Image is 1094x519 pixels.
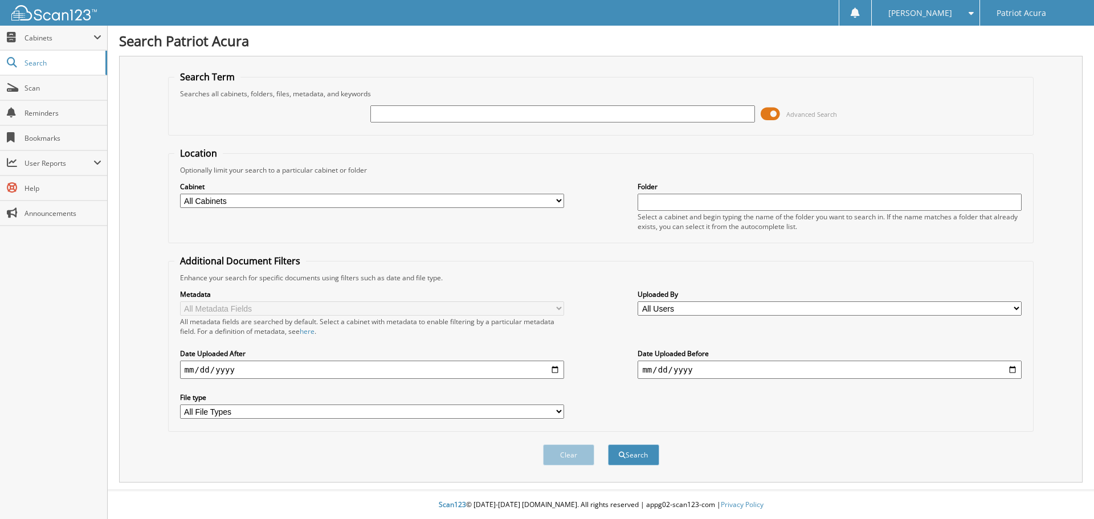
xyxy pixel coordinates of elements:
[25,133,101,143] span: Bookmarks
[180,361,564,379] input: start
[638,349,1022,358] label: Date Uploaded Before
[25,108,101,118] span: Reminders
[786,110,837,118] span: Advanced Search
[174,255,306,267] legend: Additional Document Filters
[25,83,101,93] span: Scan
[638,212,1022,231] div: Select a cabinet and begin typing the name of the folder you want to search in. If the name match...
[638,182,1022,191] label: Folder
[25,183,101,193] span: Help
[638,289,1022,299] label: Uploaded By
[543,444,594,465] button: Clear
[119,31,1083,50] h1: Search Patriot Acura
[300,326,315,336] a: here
[25,158,93,168] span: User Reports
[997,10,1046,17] span: Patriot Acura
[180,393,564,402] label: File type
[608,444,659,465] button: Search
[11,5,97,21] img: scan123-logo-white.svg
[174,71,240,83] legend: Search Term
[174,147,223,160] legend: Location
[174,165,1028,175] div: Optionally limit your search to a particular cabinet or folder
[180,349,564,358] label: Date Uploaded After
[25,33,93,43] span: Cabinets
[439,500,466,509] span: Scan123
[180,182,564,191] label: Cabinet
[638,361,1022,379] input: end
[108,491,1094,519] div: © [DATE]-[DATE] [DOMAIN_NAME]. All rights reserved | appg02-scan123-com |
[174,89,1028,99] div: Searches all cabinets, folders, files, metadata, and keywords
[174,273,1028,283] div: Enhance your search for specific documents using filters such as date and file type.
[721,500,764,509] a: Privacy Policy
[180,317,564,336] div: All metadata fields are searched by default. Select a cabinet with metadata to enable filtering b...
[25,58,100,68] span: Search
[25,209,101,218] span: Announcements
[888,10,952,17] span: [PERSON_NAME]
[180,289,564,299] label: Metadata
